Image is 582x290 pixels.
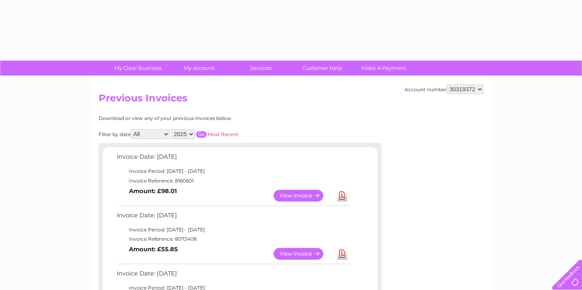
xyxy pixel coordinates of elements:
a: Download [337,248,347,260]
a: Services [228,61,294,76]
div: Download or view any of your previous invoices below. [99,116,311,121]
td: Invoice Date: [DATE] [115,210,351,225]
div: Account number [405,84,483,94]
a: View [274,190,333,202]
a: View [274,248,333,260]
td: Invoice Date: [DATE] [115,268,351,283]
td: Invoice Period: [DATE] - [DATE] [115,166,351,176]
td: Invoice Period: [DATE] - [DATE] [115,225,351,235]
b: Amount: £55.85 [129,246,178,253]
b: Amount: £98.01 [129,187,177,195]
td: Invoice Date: [DATE] [115,151,351,166]
div: Filter by date [99,129,311,139]
a: My Account [166,61,233,76]
h2: Previous Invoices [99,92,483,108]
a: Make A Payment [350,61,417,76]
td: Invoice Reference: 8072408 [115,234,351,244]
a: My Clear Business [105,61,171,76]
a: Download [337,190,347,202]
a: Most Recent [208,131,238,137]
a: Customer Help [289,61,356,76]
td: Invoice Reference: 8160601 [115,176,351,186]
